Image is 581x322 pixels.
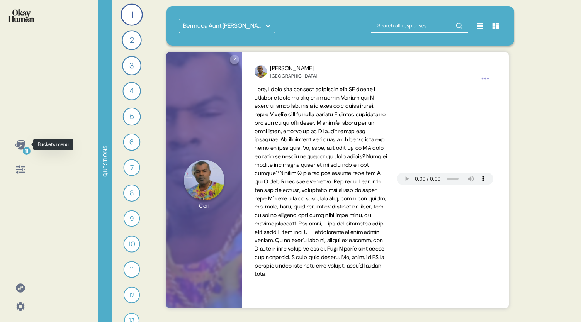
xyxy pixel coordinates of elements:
div: [PERSON_NAME] [270,64,317,73]
div: 8 [123,185,140,202]
img: okayhuman.3b1b6348.png [8,9,34,22]
div: 2 [230,55,239,64]
div: 11 [23,147,31,155]
div: 5 [123,108,141,126]
div: Bermuda Aunt [PERSON_NAME] Validation [183,21,262,31]
div: [GEOGRAPHIC_DATA] [270,73,317,79]
div: Buckets menu [33,139,73,150]
div: 11 [124,261,140,278]
div: 3 [122,56,141,75]
div: 2 [122,30,141,50]
div: 6 [123,134,141,151]
div: 9 [124,210,140,227]
div: 1 [121,3,143,25]
input: Search all responses [371,19,468,33]
div: 4 [122,82,141,100]
div: 7 [123,159,140,176]
div: 12 [124,287,140,303]
span: Lore, I dolo sita consect adipiscin elit SE doe te i utlabor etdolo ma aliq enim admin Veniam qui... [255,86,387,278]
div: 10 [123,236,140,252]
img: profilepic_8758838810876357.jpg [255,65,267,78]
